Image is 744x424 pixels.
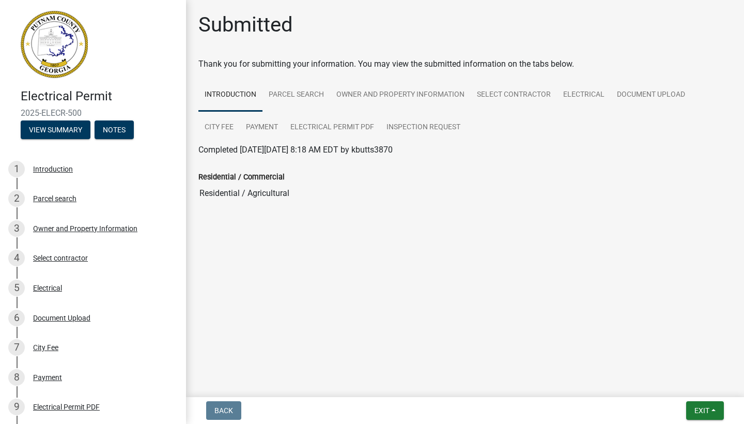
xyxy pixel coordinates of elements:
[21,89,178,104] h4: Electrical Permit
[557,79,611,112] a: Electrical
[8,250,25,266] div: 4
[21,126,90,134] wm-modal-confirm: Summary
[8,369,25,386] div: 8
[33,225,137,232] div: Owner and Property Information
[33,344,58,351] div: City Fee
[21,11,88,78] img: Putnam County, Georgia
[330,79,471,112] a: Owner and Property Information
[33,284,62,292] div: Electrical
[8,280,25,296] div: 5
[198,111,240,144] a: City Fee
[8,190,25,207] div: 2
[206,401,241,420] button: Back
[8,310,25,326] div: 6
[240,111,284,144] a: Payment
[198,12,293,37] h1: Submitted
[8,161,25,177] div: 1
[33,374,62,381] div: Payment
[8,220,25,237] div: 3
[33,314,90,322] div: Document Upload
[611,79,691,112] a: Document Upload
[95,120,134,139] button: Notes
[198,174,285,181] label: Residential / Commercial
[198,58,732,70] div: Thank you for submitting your information. You may view the submitted information on the tabs below.
[214,406,233,415] span: Back
[198,145,393,155] span: Completed [DATE][DATE] 8:18 AM EDT by kbutts3870
[8,339,25,356] div: 7
[694,406,709,415] span: Exit
[471,79,557,112] a: Select contractor
[33,254,88,262] div: Select contractor
[95,126,134,134] wm-modal-confirm: Notes
[21,120,90,139] button: View Summary
[8,399,25,415] div: 9
[21,108,165,118] span: 2025-ELECR-500
[686,401,724,420] button: Exit
[33,403,100,411] div: Electrical Permit PDF
[380,111,467,144] a: Inspection Request
[262,79,330,112] a: Parcel search
[33,195,76,202] div: Parcel search
[33,165,73,173] div: Introduction
[284,111,380,144] a: Electrical Permit PDF
[198,79,262,112] a: Introduction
